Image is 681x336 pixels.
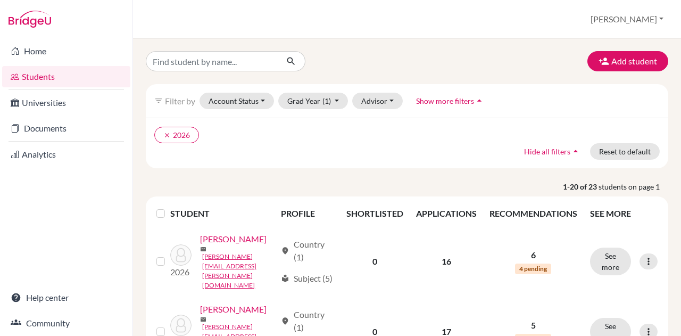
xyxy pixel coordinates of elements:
button: Advisor [352,93,403,109]
i: arrow_drop_up [474,95,485,106]
button: Show more filtersarrow_drop_up [407,93,494,109]
button: Add student [587,51,668,71]
span: location_on [281,317,289,325]
i: clear [163,132,171,139]
button: Account Status [200,93,274,109]
span: local_library [281,274,289,283]
th: STUDENT [170,201,274,226]
span: location_on [281,247,289,255]
div: Country (1) [281,308,334,334]
span: Filter by [165,96,195,106]
img: Atzbach, Amelia [170,315,192,336]
span: mail [200,246,206,252]
th: PROFILE [275,201,340,226]
a: [PERSON_NAME] [200,303,267,316]
td: 0 [340,226,410,297]
a: Documents [2,118,130,139]
span: mail [200,316,206,323]
a: Universities [2,92,130,113]
button: Hide all filtersarrow_drop_up [515,143,590,160]
th: SEE MORE [584,201,664,226]
th: APPLICATIONS [410,201,483,226]
span: students on page 1 [599,181,668,192]
div: Subject (5) [281,272,333,285]
a: Help center [2,287,130,308]
span: Hide all filters [524,147,570,156]
strong: 1-20 of 23 [563,181,599,192]
a: [PERSON_NAME][EMAIL_ADDRESS][PERSON_NAME][DOMAIN_NAME] [202,252,276,290]
img: Bridge-U [9,11,51,28]
span: Show more filters [416,96,474,105]
p: 6 [489,249,577,261]
a: Community [2,313,130,334]
a: Analytics [2,144,130,165]
p: 2026 [170,266,192,278]
th: SHORTLISTED [340,201,410,226]
th: RECOMMENDATIONS [483,201,584,226]
a: [PERSON_NAME] [200,233,267,245]
button: [PERSON_NAME] [586,9,668,29]
button: Reset to default [590,143,660,160]
p: 5 [489,319,577,332]
i: filter_list [154,96,163,105]
a: Students [2,66,130,87]
td: 16 [410,226,483,297]
button: Grad Year(1) [278,93,348,109]
input: Find student by name... [146,51,278,71]
span: 4 pending [515,264,551,274]
button: clear2026 [154,127,199,143]
button: See more [590,248,631,275]
div: Country (1) [281,238,334,264]
i: arrow_drop_up [570,146,581,157]
a: Home [2,40,130,62]
img: Alwani, Krish [170,244,192,266]
span: (1) [322,96,331,105]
